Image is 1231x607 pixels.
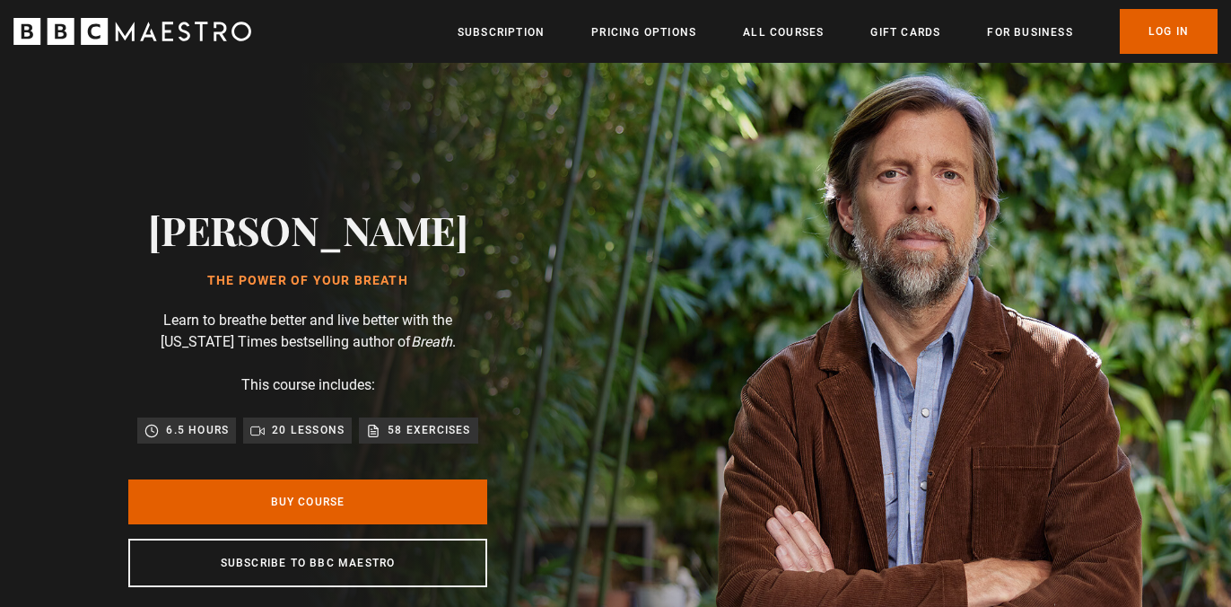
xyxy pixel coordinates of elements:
[272,421,345,439] p: 20 lessons
[987,23,1072,41] a: For business
[148,274,468,288] h1: The Power of Your Breath
[458,23,545,41] a: Subscription
[870,23,940,41] a: Gift Cards
[591,23,696,41] a: Pricing Options
[128,479,487,524] a: Buy Course
[411,333,452,350] i: Breath
[148,207,468,252] h2: [PERSON_NAME]
[743,23,824,41] a: All Courses
[241,374,375,396] p: This course includes:
[166,421,229,439] p: 6.5 hours
[458,9,1218,54] nav: Primary
[1120,9,1218,54] a: Log In
[388,421,470,439] p: 58 exercises
[13,18,251,45] svg: BBC Maestro
[128,310,487,353] p: Learn to breathe better and live better with the [US_STATE] Times bestselling author of .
